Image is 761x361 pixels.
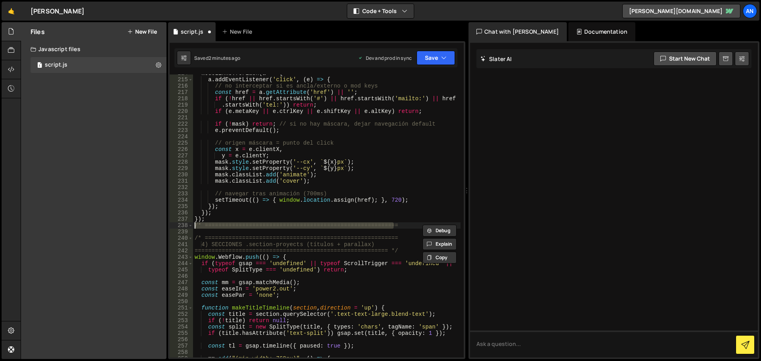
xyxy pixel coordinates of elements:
div: 241 [170,241,193,248]
div: 224 [170,134,193,140]
div: 252 [170,311,193,317]
span: 1 [37,63,42,69]
div: 16797/45948.js [31,57,166,73]
div: 229 [170,165,193,172]
button: Explain [423,238,457,250]
div: 230 [170,172,193,178]
div: 258 [170,349,193,355]
button: New File [127,29,157,35]
div: 237 [170,216,193,222]
div: 254 [170,324,193,330]
div: 220 [170,108,193,115]
div: 227 [170,153,193,159]
div: Dev and prod in sync [358,55,412,61]
div: script.js [181,28,203,36]
div: Chat with [PERSON_NAME] [468,22,567,41]
a: 🤙 [2,2,21,21]
div: 232 [170,184,193,191]
div: 243 [170,254,193,260]
div: 251 [170,305,193,311]
div: Documentation [568,22,635,41]
div: 244 [170,260,193,267]
button: Save [417,51,455,65]
div: Saved [194,55,240,61]
div: 247 [170,279,193,286]
div: 216 [170,83,193,89]
button: Debug [423,225,457,237]
a: An [743,4,757,18]
div: 246 [170,273,193,279]
div: 235 [170,203,193,210]
div: 240 [170,235,193,241]
div: 234 [170,197,193,203]
div: 233 [170,191,193,197]
div: 231 [170,178,193,184]
div: Javascript files [21,41,166,57]
div: 217 [170,89,193,96]
div: 219 [170,102,193,108]
div: 242 [170,248,193,254]
a: [PERSON_NAME][DOMAIN_NAME] [622,4,740,18]
h2: Files [31,27,45,36]
div: 249 [170,292,193,298]
div: 253 [170,317,193,324]
h2: Slater AI [480,55,512,63]
div: 228 [170,159,193,165]
button: Copy [423,252,457,264]
div: 238 [170,222,193,229]
button: Start new chat [654,52,717,66]
div: 255 [170,330,193,336]
div: 248 [170,286,193,292]
div: script.js [45,61,67,69]
div: 222 [170,121,193,127]
div: 239 [170,229,193,235]
div: 223 [170,127,193,134]
div: 2 minutes ago [208,55,240,61]
div: [PERSON_NAME] [31,6,84,16]
div: New File [222,28,255,36]
div: 257 [170,343,193,349]
div: 250 [170,298,193,305]
div: 218 [170,96,193,102]
div: 236 [170,210,193,216]
div: 256 [170,336,193,343]
div: 225 [170,140,193,146]
div: 215 [170,76,193,83]
div: 245 [170,267,193,273]
div: 226 [170,146,193,153]
button: Code + Tools [347,4,414,18]
div: 221 [170,115,193,121]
